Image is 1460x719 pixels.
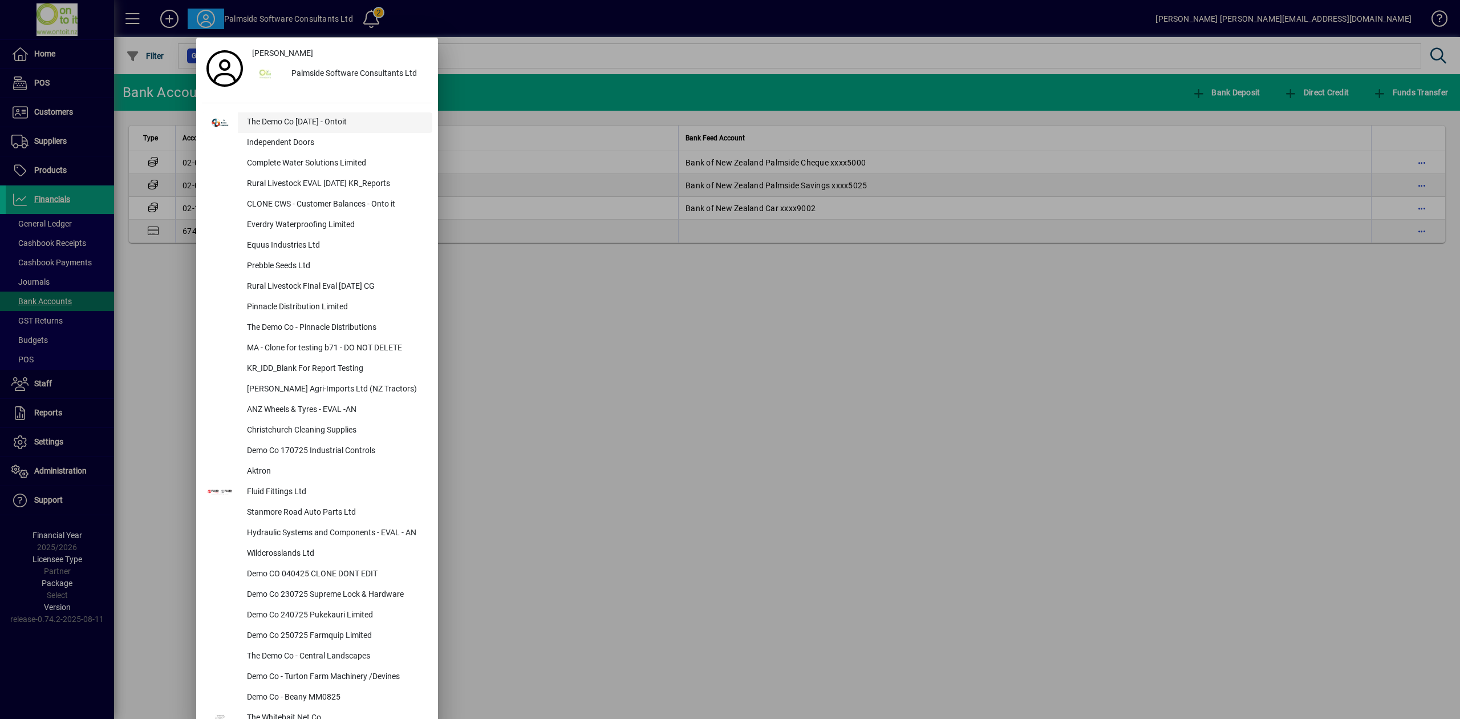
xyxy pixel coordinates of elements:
div: Independent Doors [238,133,432,154]
div: Rural Livestock EVAL [DATE] KR_Reports [238,174,432,195]
button: MA - Clone for testing b71 - DO NOT DELETE [202,338,432,359]
div: Demo Co 250725 Farmquip Limited [238,626,432,647]
div: Complete Water Solutions Limited [238,154,432,174]
div: Hydraulic Systems and Components - EVAL - AN [238,523,432,544]
button: Demo Co 250725 Farmquip Limited [202,626,432,647]
button: Demo CO 040425 CLONE DONT EDIT [202,564,432,585]
div: Demo Co - Turton Farm Machinery /Devines [238,667,432,688]
button: KR_IDD_Blank For Report Testing [202,359,432,379]
button: [PERSON_NAME] Agri-Imports Ltd (NZ Tractors) [202,379,432,400]
div: Demo CO 040425 CLONE DONT EDIT [238,564,432,585]
button: The Demo Co - Pinnacle Distributions [202,318,432,338]
div: Demo Co 230725 Supreme Lock & Hardware [238,585,432,605]
button: Equus Industries Ltd [202,236,432,256]
div: Everdry Waterproofing Limited [238,215,432,236]
div: Demo Co 170725 Industrial Controls [238,441,432,462]
button: Palmside Software Consultants Ltd [248,64,432,84]
a: [PERSON_NAME] [248,43,432,64]
button: Demo Co 170725 Industrial Controls [202,441,432,462]
button: Demo Co 230725 Supreme Lock & Hardware [202,585,432,605]
button: Wildcrosslands Ltd [202,544,432,564]
div: Rural Livestock FInal Eval [DATE] CG [238,277,432,297]
div: The Demo Co - Central Landscapes [238,647,432,667]
div: Aktron [238,462,432,482]
div: Fluid Fittings Ltd [238,482,432,503]
button: Everdry Waterproofing Limited [202,215,432,236]
button: The Demo Co - Central Landscapes [202,647,432,667]
button: ANZ Wheels & Tyres - EVAL -AN [202,400,432,421]
div: The Demo Co - Pinnacle Distributions [238,318,432,338]
div: Prebble Seeds Ltd [238,256,432,277]
div: Wildcrosslands Ltd [238,544,432,564]
button: Stanmore Road Auto Parts Ltd [202,503,432,523]
button: Demo Co - Beany MM0825 [202,688,432,708]
div: Pinnacle Distribution Limited [238,297,432,318]
button: The Demo Co [DATE] - Ontoit [202,112,432,133]
button: Pinnacle Distribution Limited [202,297,432,318]
a: Profile [202,58,248,79]
div: KR_IDD_Blank For Report Testing [238,359,432,379]
div: CLONE CWS - Customer Balances - Onto it [238,195,432,215]
button: Hydraulic Systems and Components - EVAL - AN [202,523,432,544]
div: Christchurch Cleaning Supplies [238,421,432,441]
div: Palmside Software Consultants Ltd [282,64,432,84]
div: Demo Co - Beany MM0825 [238,688,432,708]
div: Equus Industries Ltd [238,236,432,256]
div: Demo Co 240725 Pukekauri Limited [238,605,432,626]
button: Rural Livestock EVAL [DATE] KR_Reports [202,174,432,195]
div: The Demo Co [DATE] - Ontoit [238,112,432,133]
button: Christchurch Cleaning Supplies [202,421,432,441]
div: [PERSON_NAME] Agri-Imports Ltd (NZ Tractors) [238,379,432,400]
button: Fluid Fittings Ltd [202,482,432,503]
button: Prebble Seeds Ltd [202,256,432,277]
button: Demo Co 240725 Pukekauri Limited [202,605,432,626]
button: Aktron [202,462,432,482]
button: Independent Doors [202,133,432,154]
button: CLONE CWS - Customer Balances - Onto it [202,195,432,215]
button: Demo Co - Turton Farm Machinery /Devines [202,667,432,688]
div: ANZ Wheels & Tyres - EVAL -AN [238,400,432,421]
div: Stanmore Road Auto Parts Ltd [238,503,432,523]
div: MA - Clone for testing b71 - DO NOT DELETE [238,338,432,359]
button: Complete Water Solutions Limited [202,154,432,174]
button: Rural Livestock FInal Eval [DATE] CG [202,277,432,297]
span: [PERSON_NAME] [252,47,313,59]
